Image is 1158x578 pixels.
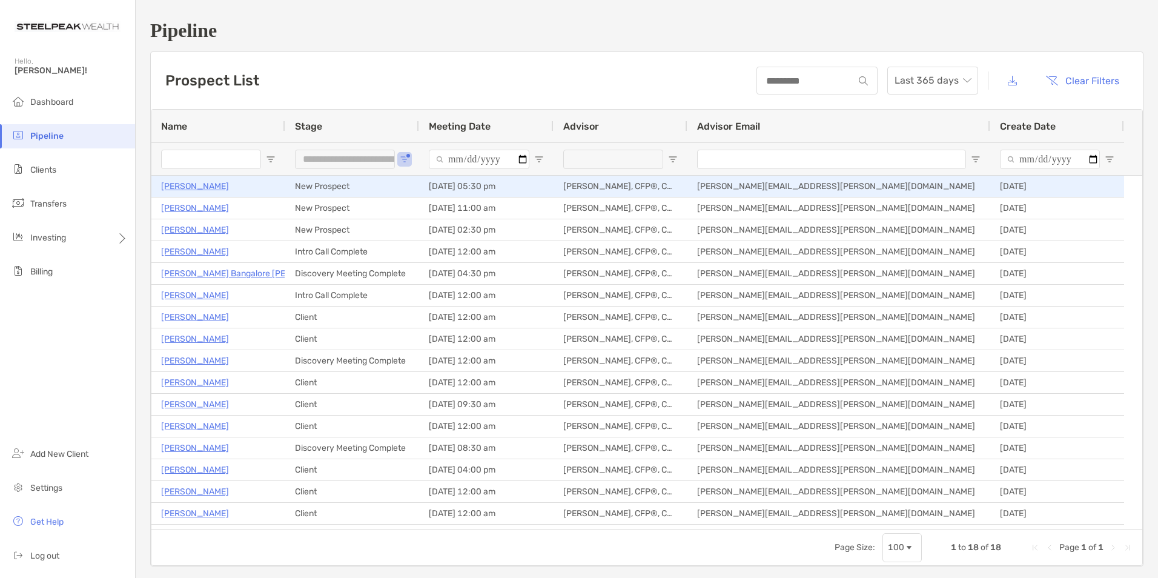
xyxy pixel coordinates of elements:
span: of [1088,542,1096,553]
a: [PERSON_NAME] [161,440,229,456]
button: Open Filter Menu [266,154,276,164]
div: [DATE] [990,459,1124,480]
span: Advisor [563,121,599,132]
div: [PERSON_NAME][EMAIL_ADDRESS][PERSON_NAME][DOMAIN_NAME] [687,350,990,371]
div: [DATE] [990,437,1124,459]
span: Settings [30,483,62,493]
div: [DATE] [990,416,1124,437]
div: Last Page [1123,543,1133,553]
div: [DATE] 12:00 am [419,372,554,393]
span: Last 365 days [895,67,971,94]
div: [PERSON_NAME][EMAIL_ADDRESS][PERSON_NAME][DOMAIN_NAME] [687,198,990,219]
input: Create Date Filter Input [1000,150,1100,169]
div: [DATE] 10:00 am [419,525,554,546]
img: billing icon [11,264,25,278]
span: Pipeline [30,131,64,141]
div: [DATE] 12:00 am [419,416,554,437]
div: Page Size: [835,542,875,553]
div: [DATE] [990,198,1124,219]
button: Open Filter Menu [971,154,981,164]
div: [PERSON_NAME], CFP®, CDFA® [554,176,687,197]
div: [DATE] [990,285,1124,306]
div: [PERSON_NAME][EMAIL_ADDRESS][PERSON_NAME][DOMAIN_NAME] [687,263,990,284]
span: Advisor Email [697,121,760,132]
span: Investing [30,233,66,243]
img: input icon [859,76,868,85]
a: [PERSON_NAME] [161,201,229,216]
div: [PERSON_NAME][EMAIL_ADDRESS][PERSON_NAME][DOMAIN_NAME] [687,176,990,197]
span: 18 [968,542,979,553]
a: [PERSON_NAME] [161,353,229,368]
button: Clear Filters [1036,67,1128,94]
img: add_new_client icon [11,446,25,460]
div: [PERSON_NAME], CFP®, CDFA® [554,525,687,546]
div: Discovery Meeting Complete [285,437,419,459]
img: transfers icon [11,196,25,210]
a: [PERSON_NAME] [161,506,229,521]
div: [DATE] [990,219,1124,241]
a: [PERSON_NAME] [161,331,229,347]
span: Page [1059,542,1079,553]
div: Client [285,503,419,524]
button: Open Filter Menu [1105,154,1114,164]
p: [PERSON_NAME] [161,222,229,238]
div: [DATE] 11:00 am [419,198,554,219]
div: Client [285,416,419,437]
div: [PERSON_NAME][EMAIL_ADDRESS][PERSON_NAME][DOMAIN_NAME] [687,241,990,262]
div: [PERSON_NAME][EMAIL_ADDRESS][PERSON_NAME][DOMAIN_NAME] [687,459,990,480]
img: get-help icon [11,514,25,528]
span: of [981,542,988,553]
span: Name [161,121,187,132]
div: [PERSON_NAME][EMAIL_ADDRESS][PERSON_NAME][DOMAIN_NAME] [687,372,990,393]
div: [DATE] [990,503,1124,524]
span: Dashboard [30,97,73,107]
div: [PERSON_NAME][EMAIL_ADDRESS][PERSON_NAME][DOMAIN_NAME] [687,219,990,241]
span: Add New Client [30,449,88,459]
div: [DATE] [990,176,1124,197]
span: 1 [1081,542,1087,553]
div: [DATE] 12:00 am [419,241,554,262]
input: Name Filter Input [161,150,261,169]
img: logout icon [11,548,25,562]
div: Intro Call Complete [285,285,419,306]
img: Zoe Logo [15,5,121,48]
a: [PERSON_NAME] [161,179,229,194]
div: Next Page [1108,543,1118,553]
div: [DATE] [990,481,1124,502]
img: pipeline icon [11,128,25,142]
input: Meeting Date Filter Input [429,150,529,169]
div: [DATE] [990,241,1124,262]
div: [DATE] 09:30 am [419,394,554,415]
div: [DATE] 02:30 pm [419,219,554,241]
button: Open Filter Menu [400,154,409,164]
a: [PERSON_NAME] [161,288,229,303]
div: [DATE] 04:30 pm [419,263,554,284]
div: [DATE] [990,307,1124,328]
div: New Prospect [285,198,419,219]
div: Previous Page [1045,543,1054,553]
div: [PERSON_NAME], CFP®, CDFA® [554,459,687,480]
div: Discovery Meeting Complete [285,350,419,371]
div: [PERSON_NAME], CFP®, CDFA® [554,416,687,437]
div: [DATE] 12:00 am [419,307,554,328]
button: Open Filter Menu [668,154,678,164]
div: Client [285,328,419,350]
span: Get Help [30,517,64,527]
div: [PERSON_NAME], CFP®, CDFA® [554,350,687,371]
a: [PERSON_NAME] [161,244,229,259]
span: 18 [990,542,1001,553]
div: [PERSON_NAME][EMAIL_ADDRESS][PERSON_NAME][DOMAIN_NAME] [687,285,990,306]
p: [PERSON_NAME] [161,375,229,390]
h3: Prospect List [165,72,259,89]
span: [PERSON_NAME]! [15,65,128,76]
div: [DATE] 04:00 pm [419,459,554,480]
a: [PERSON_NAME] [161,419,229,434]
div: [PERSON_NAME], CFP®, CDFA® [554,503,687,524]
div: [PERSON_NAME], CFP®, CDFA® [554,241,687,262]
div: 100 [888,542,904,553]
a: [PERSON_NAME] [161,462,229,477]
button: Open Filter Menu [534,154,544,164]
